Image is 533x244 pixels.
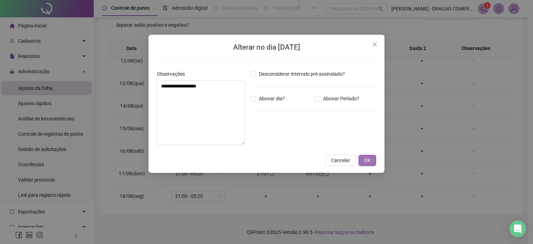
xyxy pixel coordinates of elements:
span: Cancelar [331,157,350,164]
button: Close [369,39,380,50]
span: close [372,42,378,47]
span: Abonar Período? [320,95,362,102]
span: Abonar dia? [256,95,288,102]
button: OK [358,155,376,166]
span: Desconsiderar intervalo pré-assinalado? [256,70,348,78]
label: Observações [157,70,189,78]
button: Cancelar [325,155,356,166]
span: OK [364,157,371,164]
h2: Alterar no dia [DATE] [157,42,376,53]
div: Open Intercom Messenger [509,220,526,237]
